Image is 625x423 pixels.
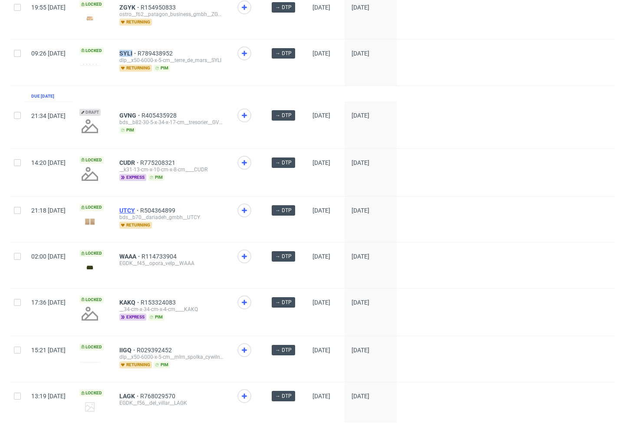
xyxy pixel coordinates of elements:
[119,253,141,260] a: WAAA
[275,252,292,260] span: → DTP
[312,253,330,260] span: [DATE]
[31,299,66,306] span: 17:36 [DATE]
[141,112,178,119] a: R405435928
[140,207,177,214] a: R504364899
[119,314,146,321] span: express
[275,298,292,306] span: → DTP
[119,57,224,64] div: dlp__x50-6000-x-5-cm__terre_de_mars__SYLI
[312,299,330,306] span: [DATE]
[31,159,66,166] span: 14:20 [DATE]
[79,109,101,116] span: Draft
[119,400,224,407] div: EGDK__f56__del_villar__LAGK
[352,393,369,400] span: [DATE]
[137,347,174,354] a: R029392452
[119,361,152,368] span: returning
[119,299,141,306] a: KAKQ
[79,13,100,24] img: version_two_editor_design
[79,390,104,397] span: Locked
[119,19,152,26] span: returning
[154,361,170,368] span: pim
[140,159,177,166] a: R775208321
[79,214,100,228] img: data
[119,354,224,361] div: dlp__x50-6000-x-5-cm__mlm_spolka_cywilna__IIGQ
[119,50,138,57] a: SYLI
[31,253,66,260] span: 02:00 [DATE]
[79,262,100,273] img: version_two_editor_design.png
[31,50,66,57] span: 09:26 [DATE]
[275,159,292,167] span: → DTP
[352,112,369,119] span: [DATE]
[140,393,177,400] a: R768029570
[119,393,140,400] a: LAGK
[312,159,330,166] span: [DATE]
[31,112,66,119] span: 21:34 [DATE]
[119,166,224,173] div: __k31-13-cm-x-10-cm-x-8-cm____CUDR
[141,299,178,306] a: R153324083
[275,346,292,354] span: → DTP
[79,250,104,257] span: Locked
[352,253,369,260] span: [DATE]
[119,159,140,166] a: CUDR
[79,164,100,184] img: no_design.png
[119,11,224,18] div: ostro__f62__patagon_business_gmbh__ZGYK
[79,1,104,8] span: Locked
[31,393,66,400] span: 13:19 [DATE]
[148,314,164,321] span: pim
[79,303,100,324] img: no_design.png
[119,222,152,229] span: returning
[138,50,174,57] a: R789438952
[148,174,164,181] span: pim
[119,214,224,221] div: bds__b70__dariadeh_gmbh__UTCY
[352,347,369,354] span: [DATE]
[154,65,170,72] span: pim
[352,207,369,214] span: [DATE]
[275,207,292,214] span: → DTP
[31,347,66,354] span: 15:21 [DATE]
[352,4,369,11] span: [DATE]
[352,50,369,57] span: [DATE]
[119,306,224,313] div: __34-cm-x-34-cm-x-4-cm____KAKQ
[119,112,141,119] a: GVNG
[31,93,54,100] div: Due [DATE]
[312,393,330,400] span: [DATE]
[352,159,369,166] span: [DATE]
[141,253,178,260] a: R114733904
[31,4,66,11] span: 19:55 [DATE]
[312,4,330,11] span: [DATE]
[352,299,369,306] span: [DATE]
[119,65,152,72] span: returning
[312,112,330,119] span: [DATE]
[119,119,224,126] div: bds__b82-30-5-x-34-x-17-cm__tresorier__GVNG
[119,127,136,134] span: pim
[31,207,66,214] span: 21:18 [DATE]
[119,207,140,214] a: UTCY
[275,111,292,119] span: → DTP
[141,4,178,11] span: R154950833
[119,4,141,11] a: ZGYK
[119,174,146,181] span: express
[119,347,137,354] a: IIGQ
[275,392,292,400] span: → DTP
[79,157,104,164] span: Locked
[79,63,100,66] img: version_two_editor_design
[79,116,100,137] img: no_design.png
[79,204,104,211] span: Locked
[275,49,292,57] span: → DTP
